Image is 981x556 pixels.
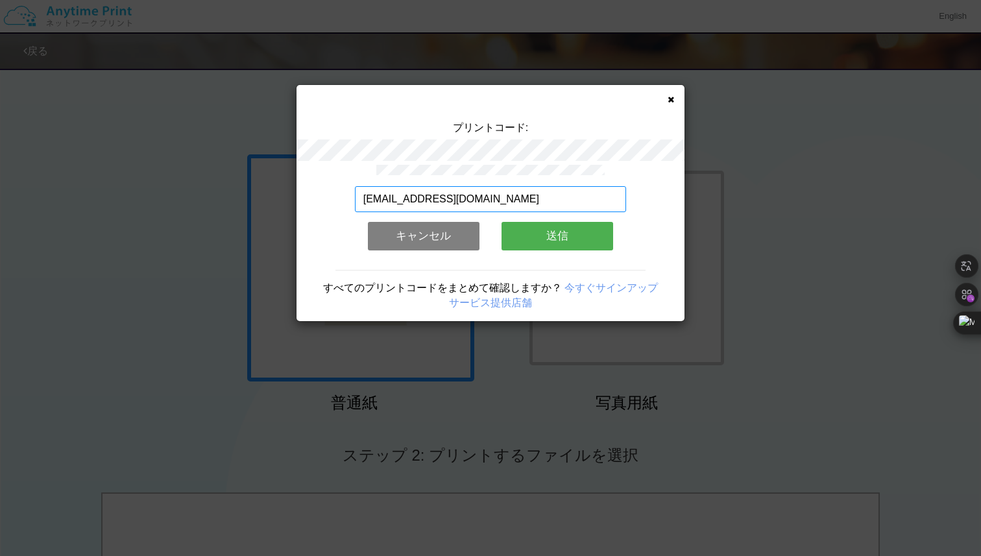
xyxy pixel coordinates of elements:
[502,222,613,250] button: 送信
[323,282,562,293] span: すべてのプリントコードをまとめて確認しますか？
[564,282,658,293] a: 今すぐサインアップ
[453,122,528,133] span: プリントコード:
[355,186,627,212] input: メールアドレス
[449,297,532,308] a: サービス提供店舗
[368,222,479,250] button: キャンセル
